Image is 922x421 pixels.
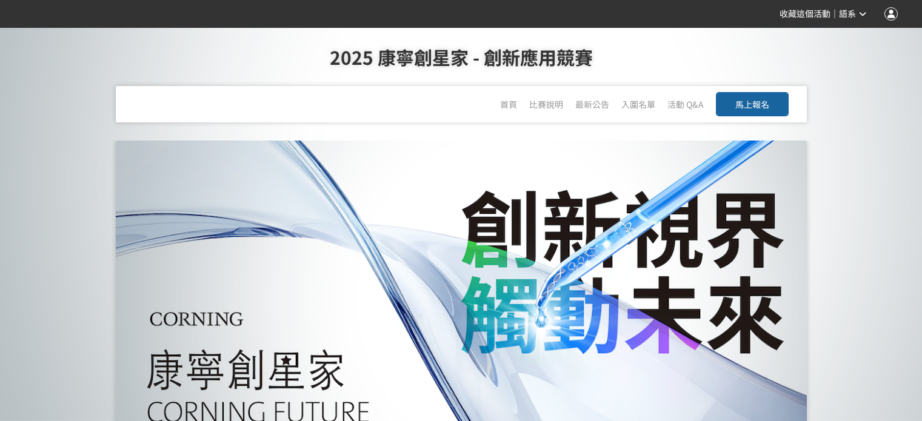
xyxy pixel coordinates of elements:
[780,9,830,19] span: 收藏這個活動
[529,98,563,110] a: 比賽說明
[716,92,789,116] button: 馬上報名
[839,9,856,19] span: 語系
[830,8,839,21] span: ｜
[575,98,609,110] a: 最新公告
[24,28,898,86] h1: 2025 康寧創星家 - 創新應用競賽
[667,98,704,110] a: 活動 Q&A
[735,98,769,110] span: 馬上報名
[621,98,655,110] a: 入圍名單
[500,98,517,110] a: 首頁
